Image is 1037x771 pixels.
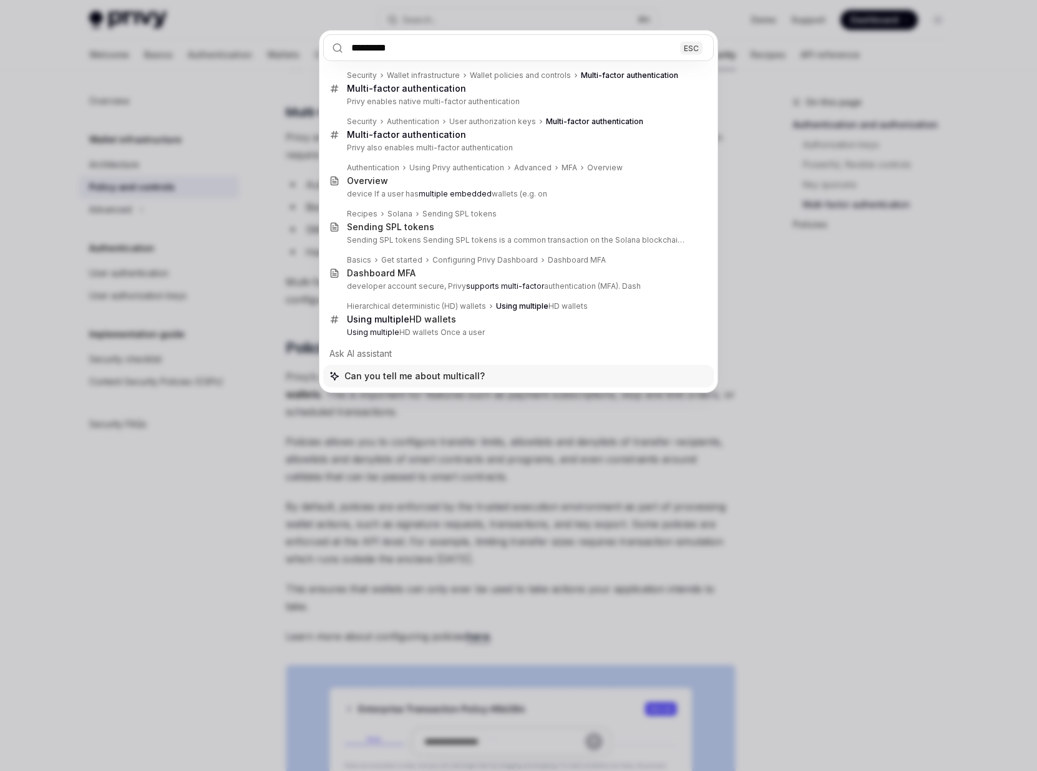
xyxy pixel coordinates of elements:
[496,301,588,311] div: HD wallets
[347,70,377,80] div: Security
[562,163,577,173] div: MFA
[419,189,492,198] b: multiple embedded
[387,209,412,219] div: Solana
[514,163,552,173] div: Advanced
[323,342,714,365] div: Ask AI assistant
[347,189,688,199] p: device If a user has wallets (e.g. on
[347,255,371,265] div: Basics
[347,209,377,219] div: Recipes
[347,301,486,311] div: Hierarchical deterministic (HD) wallets
[496,301,548,311] b: Using multiple
[581,70,678,80] b: Multi-factor authentication
[422,209,497,219] div: Sending SPL tokens
[387,117,439,127] div: Authentication
[466,281,544,291] b: supports multi-factor
[432,255,538,265] div: Configuring Privy Dashboard
[546,117,643,126] b: Multi-factor authentication
[347,268,416,279] div: Dashboard MFA
[347,281,688,291] p: developer account secure, Privy authentication (MFA). Dash
[548,255,606,265] div: Dashboard MFA
[347,327,399,337] b: Using multiple
[449,117,536,127] div: User authorization keys
[387,70,460,80] div: Wallet infrastructure
[409,163,504,173] div: Using Privy authentication
[347,129,466,140] b: Multi-factor authentication
[347,163,399,173] div: Authentication
[347,83,466,94] b: Multi-factor authentication
[347,314,409,324] b: Using multiple
[347,235,688,245] p: Sending SPL tokens Sending SPL tokens is a common transaction on the Solana blockchain. This recipe
[347,221,434,233] div: Sending SPL tokens
[347,314,456,325] div: HD wallets
[347,97,688,107] p: Privy enables native multi-factor authentication
[470,70,571,80] div: Wallet policies and controls
[587,163,623,173] div: Overview
[347,143,688,153] p: Privy also enables multi-factor authentication
[347,175,388,187] div: Overview
[347,117,377,127] div: Security
[344,370,485,382] span: Can you tell me about multicall?
[680,41,703,54] div: ESC
[381,255,422,265] div: Get started
[347,327,688,337] p: HD wallets Once a user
